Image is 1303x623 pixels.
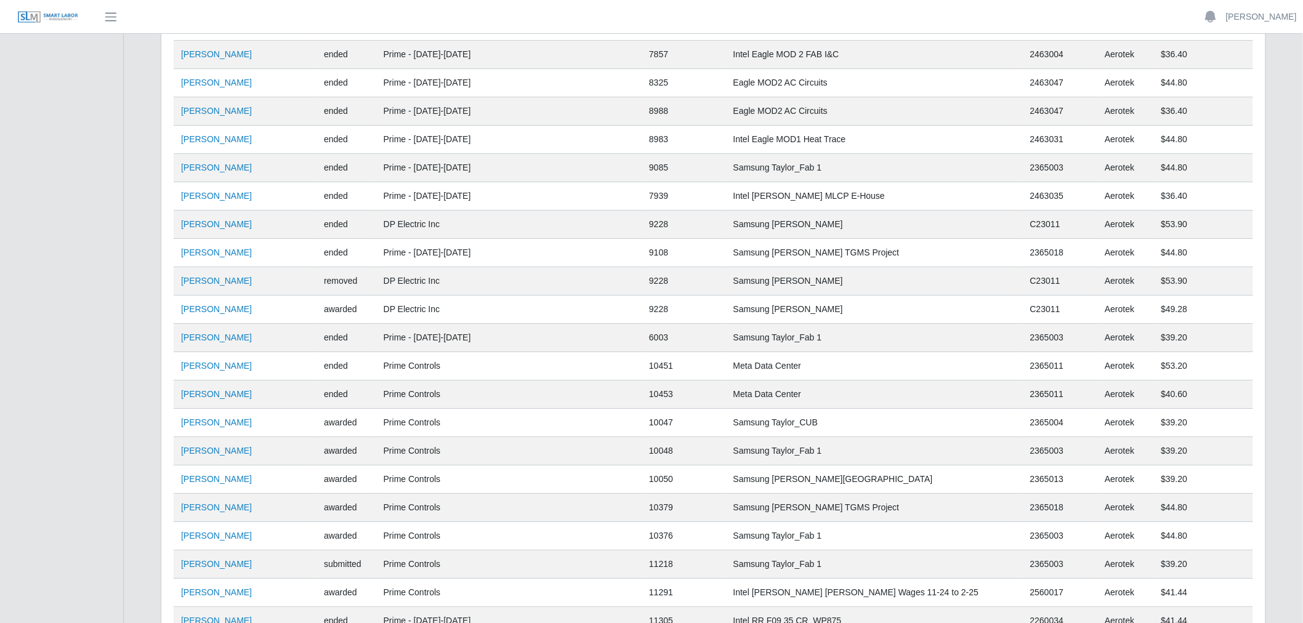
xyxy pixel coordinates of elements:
[181,219,252,229] a: [PERSON_NAME]
[181,106,252,116] a: [PERSON_NAME]
[376,182,642,211] td: Prime - [DATE]-[DATE]
[726,154,1023,182] td: Samsung Taylor_Fab 1
[376,154,642,182] td: Prime - [DATE]-[DATE]
[1154,352,1253,380] td: $53.20
[1154,324,1253,352] td: $39.20
[642,239,726,267] td: 9108
[317,182,376,211] td: ended
[317,267,376,295] td: removed
[376,380,642,409] td: Prime Controls
[1097,69,1153,97] td: Aerotek
[181,163,252,172] a: [PERSON_NAME]
[17,10,79,24] img: SLM Logo
[642,324,726,352] td: 6003
[317,41,376,69] td: ended
[376,69,642,97] td: Prime - [DATE]-[DATE]
[1154,465,1253,494] td: $39.20
[181,587,252,597] a: [PERSON_NAME]
[317,465,376,494] td: awarded
[317,295,376,324] td: awarded
[1154,550,1253,579] td: $39.20
[1023,324,1098,352] td: 2365003
[1097,211,1153,239] td: Aerotek
[181,191,252,201] a: [PERSON_NAME]
[726,324,1023,352] td: Samsung Taylor_Fab 1
[642,97,726,126] td: 8988
[642,41,726,69] td: 7857
[1097,465,1153,494] td: Aerotek
[1023,126,1098,154] td: 2463031
[1154,41,1253,69] td: $36.40
[376,409,642,437] td: Prime Controls
[1154,211,1253,239] td: $53.90
[1023,465,1098,494] td: 2365013
[1097,182,1153,211] td: Aerotek
[317,352,376,380] td: ended
[726,352,1023,380] td: Meta Data Center
[181,247,252,257] a: [PERSON_NAME]
[642,494,726,522] td: 10379
[1154,182,1253,211] td: $36.40
[1023,41,1098,69] td: 2463004
[642,267,726,295] td: 9228
[181,417,252,427] a: [PERSON_NAME]
[317,97,376,126] td: ended
[317,550,376,579] td: submitted
[317,522,376,550] td: awarded
[1023,437,1098,465] td: 2365003
[1154,437,1253,465] td: $39.20
[317,324,376,352] td: ended
[181,361,252,371] a: [PERSON_NAME]
[376,437,642,465] td: Prime Controls
[181,78,252,87] a: [PERSON_NAME]
[376,97,642,126] td: Prime - [DATE]-[DATE]
[1154,267,1253,295] td: $53.90
[1097,437,1153,465] td: Aerotek
[376,267,642,295] td: DP Electric Inc
[1154,97,1253,126] td: $36.40
[1097,409,1153,437] td: Aerotek
[1023,522,1098,550] td: 2365003
[642,522,726,550] td: 10376
[376,41,642,69] td: Prime - [DATE]-[DATE]
[376,126,642,154] td: Prime - [DATE]-[DATE]
[642,295,726,324] td: 9228
[1097,295,1153,324] td: Aerotek
[642,465,726,494] td: 10050
[181,332,252,342] a: [PERSON_NAME]
[1023,69,1098,97] td: 2463047
[1023,267,1098,295] td: C23011
[376,239,642,267] td: Prime - [DATE]-[DATE]
[642,69,726,97] td: 8325
[1226,10,1297,23] a: [PERSON_NAME]
[181,134,252,144] a: [PERSON_NAME]
[726,465,1023,494] td: Samsung [PERSON_NAME][GEOGRAPHIC_DATA]
[1023,579,1098,607] td: 2560017
[376,522,642,550] td: Prime Controls
[317,211,376,239] td: ended
[1154,494,1253,522] td: $44.80
[1154,295,1253,324] td: $49.28
[1097,579,1153,607] td: Aerotek
[726,380,1023,409] td: Meta Data Center
[317,437,376,465] td: awarded
[1154,522,1253,550] td: $44.80
[642,550,726,579] td: 11218
[317,409,376,437] td: awarded
[726,211,1023,239] td: Samsung [PERSON_NAME]
[317,154,376,182] td: ended
[376,211,642,239] td: DP Electric Inc
[726,522,1023,550] td: Samsung Taylor_Fab 1
[642,352,726,380] td: 10451
[726,239,1023,267] td: Samsung [PERSON_NAME] TGMS Project
[317,239,376,267] td: ended
[726,409,1023,437] td: Samsung Taylor_CUB
[317,579,376,607] td: awarded
[1023,154,1098,182] td: 2365003
[1097,126,1153,154] td: Aerotek
[181,531,252,541] a: [PERSON_NAME]
[181,502,252,512] a: [PERSON_NAME]
[1097,41,1153,69] td: Aerotek
[181,389,252,399] a: [PERSON_NAME]
[317,126,376,154] td: ended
